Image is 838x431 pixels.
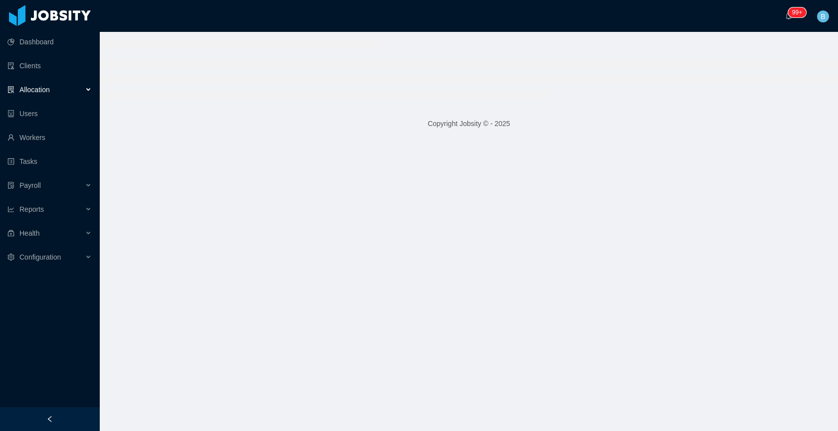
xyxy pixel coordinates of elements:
[19,181,41,189] span: Payroll
[100,107,838,141] footer: Copyright Jobsity © - 2025
[7,230,14,237] i: icon: medicine-box
[7,104,92,124] a: icon: robotUsers
[7,32,92,52] a: icon: pie-chartDashboard
[19,229,39,237] span: Health
[7,254,14,261] i: icon: setting
[19,205,44,213] span: Reports
[7,56,92,76] a: icon: auditClients
[7,182,14,189] i: icon: file-protect
[19,253,61,261] span: Configuration
[7,86,14,93] i: icon: solution
[19,86,50,94] span: Allocation
[7,151,92,171] a: icon: profileTasks
[821,10,825,22] span: B
[788,7,806,17] sup: 245
[785,12,792,19] i: icon: bell
[7,128,92,147] a: icon: userWorkers
[7,206,14,213] i: icon: line-chart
